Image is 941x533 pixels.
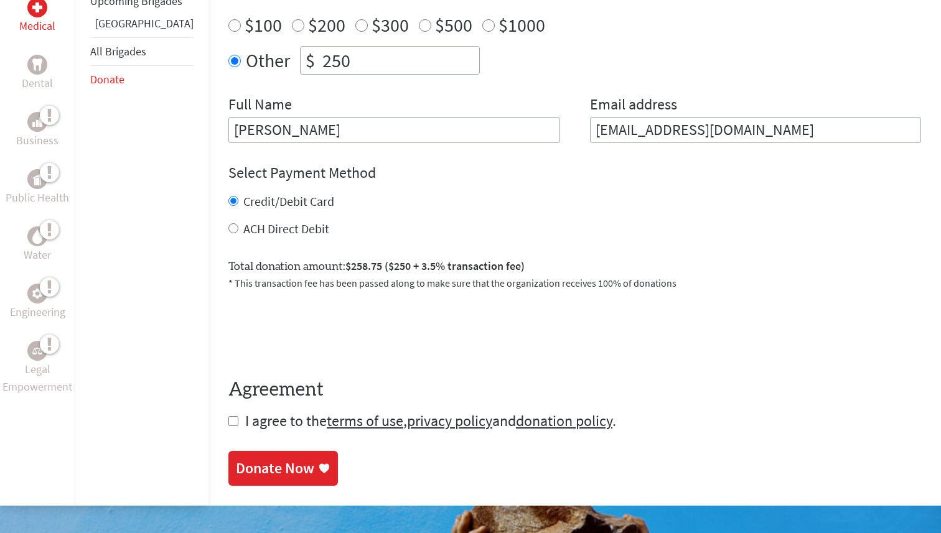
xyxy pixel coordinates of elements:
p: Water [24,246,51,264]
a: Donate Now [228,451,338,486]
label: Full Name [228,95,292,117]
p: Dental [22,75,53,92]
img: Water [32,229,42,244]
a: Donate [90,72,124,86]
div: Legal Empowerment [27,341,47,361]
img: Legal Empowerment [32,347,42,355]
a: EngineeringEngineering [10,284,65,321]
label: ACH Direct Debit [243,221,329,236]
input: Your Email [590,117,922,143]
span: $258.75 ($250 + 3.5% transaction fee) [345,259,525,273]
p: Legal Empowerment [2,361,72,396]
label: $100 [245,13,282,37]
li: Panama [90,15,194,37]
label: $500 [435,13,472,37]
img: Engineering [32,289,42,299]
div: Water [27,226,47,246]
div: Business [27,112,47,132]
img: Medical [32,2,42,12]
div: Engineering [27,284,47,304]
label: $300 [372,13,409,37]
li: Donate [90,66,194,93]
p: Public Health [6,189,69,206]
a: privacy policy [407,411,492,430]
a: All Brigades [90,44,146,58]
label: Total donation amount: [228,257,525,276]
a: [GEOGRAPHIC_DATA] [95,16,194,30]
label: $200 [308,13,345,37]
label: Email address [590,95,677,117]
label: Credit/Debit Card [243,193,334,209]
a: donation policy [516,411,612,430]
p: Medical [19,17,55,35]
span: I agree to the , and . [245,411,616,430]
div: Donate Now [236,458,314,478]
a: Legal EmpowermentLegal Empowerment [2,341,72,396]
h4: Agreement [228,379,921,401]
div: $ [301,47,320,74]
input: Enter Full Name [228,117,560,143]
a: BusinessBusiness [16,112,59,149]
a: DentalDental [22,55,53,92]
img: Dental [32,59,42,71]
img: Business [32,117,42,127]
p: * This transaction fee has been passed along to make sure that the organization receives 100% of ... [228,276,921,290]
label: $1000 [499,13,545,37]
input: Enter Amount [320,47,479,74]
p: Business [16,132,59,149]
p: Engineering [10,304,65,321]
div: Dental [27,55,47,75]
a: terms of use [327,411,403,430]
a: WaterWater [24,226,51,264]
h4: Select Payment Method [228,163,921,183]
li: All Brigades [90,37,194,66]
a: Public HealthPublic Health [6,169,69,206]
div: Public Health [27,169,47,189]
iframe: reCAPTCHA [228,305,418,354]
label: Other [246,46,290,75]
img: Public Health [32,173,42,185]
